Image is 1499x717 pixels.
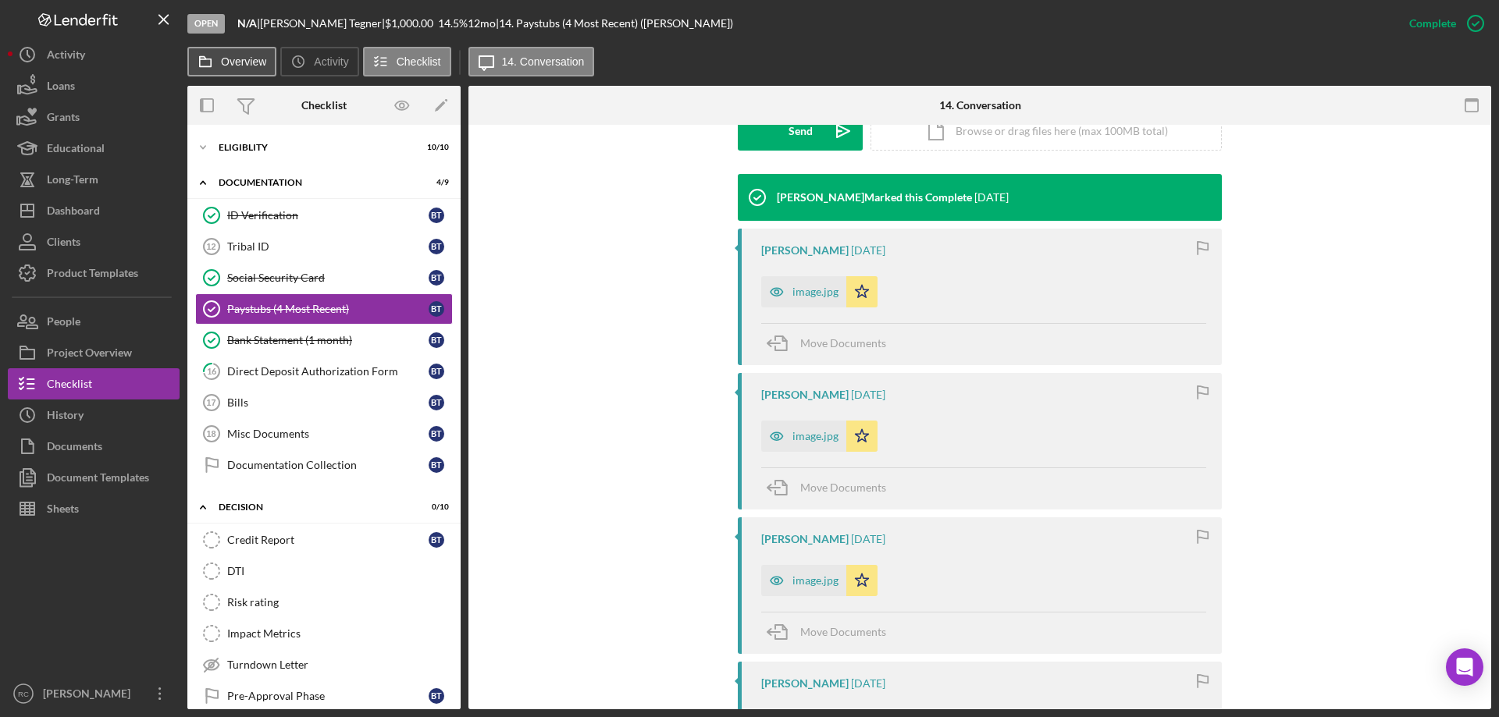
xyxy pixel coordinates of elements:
button: image.jpg [761,565,878,596]
a: Dashboard [8,195,180,226]
a: Social Security CardBT [195,262,453,293]
div: image.jpg [792,430,839,442]
label: 14. Conversation [502,55,585,68]
tspan: 17 [206,398,215,407]
div: | [237,17,260,30]
div: Send [789,112,813,151]
div: Document Templates [47,462,149,497]
div: 4 / 9 [421,178,449,187]
div: Turndown Letter [227,658,452,671]
span: Move Documents [800,336,886,350]
a: DTI [195,555,453,587]
div: Sheets [47,493,79,528]
div: [PERSON_NAME] [761,244,849,257]
tspan: 16 [207,366,217,376]
button: Sheets [8,493,180,524]
button: Documents [8,431,180,462]
div: Paystubs (4 Most Recent) [227,303,429,315]
button: Loans [8,70,180,101]
a: Risk rating [195,587,453,618]
div: Grants [47,101,80,137]
div: [PERSON_NAME] [39,678,141,713]
button: 14. Conversation [468,47,595,76]
button: image.jpg [761,276,878,307]
div: [PERSON_NAME] [761,677,849,690]
div: Checklist [47,368,92,403]
button: Overview [187,47,276,76]
a: Activity [8,39,180,70]
div: Documents [47,431,102,466]
tspan: 12 [206,242,215,251]
div: B T [429,688,444,704]
button: image.jpg [761,421,878,452]
button: RC[PERSON_NAME] [8,678,180,709]
tspan: 18 [206,429,215,438]
div: $1,000.00 [385,17,438,30]
div: Documentation [219,178,410,187]
div: Decision [219,502,410,512]
a: People [8,306,180,337]
div: Pre-Approval Phase [227,690,429,702]
div: ID Verification [227,209,429,222]
div: Documentation Collection [227,459,429,471]
div: B T [429,457,444,473]
a: Paystubs (4 Most Recent)BT [195,293,453,325]
div: image.jpg [792,574,839,587]
div: Product Templates [47,257,138,293]
div: People [47,306,80,341]
button: Clients [8,226,180,257]
a: 12Tribal IDBT [195,231,453,262]
div: [PERSON_NAME] Tegner | [260,17,385,30]
div: B T [429,270,444,286]
time: 2025-07-29 17:42 [851,244,885,257]
a: 16Direct Deposit Authorization FormBT [195,356,453,387]
div: image.jpg [792,286,839,298]
div: Educational [47,133,105,168]
label: Overview [221,55,266,68]
div: B T [429,426,444,442]
div: Tribal ID [227,240,429,253]
button: Move Documents [761,468,902,507]
div: Long-Term [47,164,98,199]
button: Long-Term [8,164,180,195]
div: 12 mo [468,17,496,30]
button: Educational [8,133,180,164]
div: History [47,399,84,435]
label: Activity [314,55,348,68]
div: Open [187,14,225,34]
div: Social Security Card [227,272,429,284]
a: Bank Statement (1 month)BT [195,325,453,356]
button: Send [738,112,863,151]
div: 14.5 % [438,17,468,30]
div: B T [429,395,444,410]
div: Bills [227,396,429,409]
div: Direct Deposit Authorization Form [227,365,429,378]
label: Checklist [397,55,441,68]
time: 2025-08-06 20:46 [974,191,1009,204]
button: Checklist [8,368,180,399]
div: 14. Conversation [939,99,1021,112]
button: Project Overview [8,337,180,368]
a: ID VerificationBT [195,200,453,231]
button: Product Templates [8,257,180,289]
button: Document Templates [8,462,180,493]
div: B T [429,364,444,379]
div: Project Overview [47,337,132,372]
button: Complete [1394,8,1491,39]
button: History [8,399,180,431]
button: Grants [8,101,180,133]
div: [PERSON_NAME] [761,533,849,545]
div: B T [429,332,444,348]
div: 0 / 10 [421,502,449,512]
div: B T [429,301,444,317]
